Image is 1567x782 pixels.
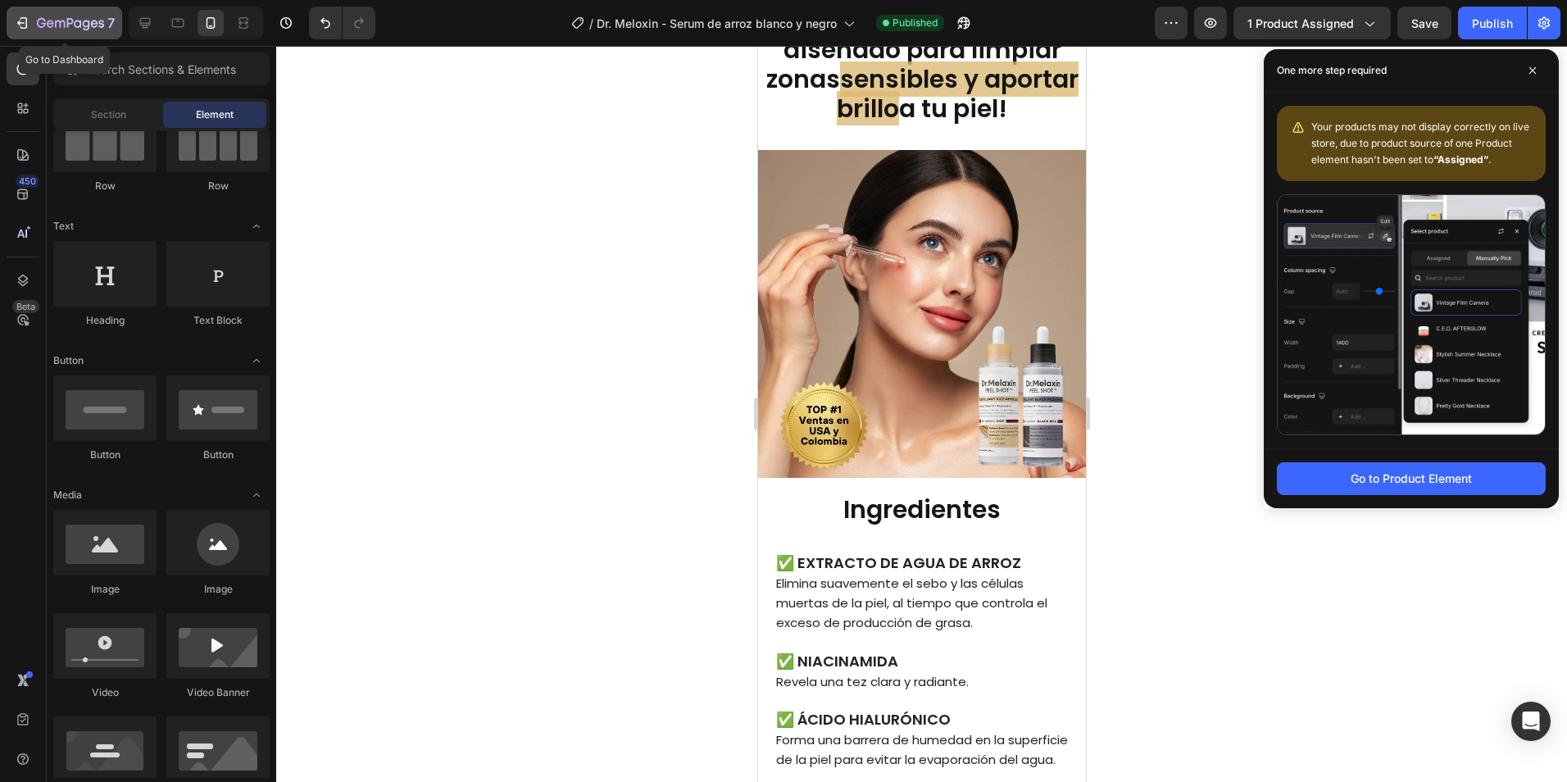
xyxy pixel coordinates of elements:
span: Toggle open [243,348,270,374]
div: Image [53,582,157,597]
span: Button [53,353,84,368]
div: Heading [53,313,157,328]
span: Dr. Meloxin - Serum de arroz blanco y negro [597,15,837,32]
b: “Assigned” [1433,153,1488,166]
span: Section [91,107,126,122]
div: Button [166,448,270,462]
span: Element [196,107,234,122]
button: Save [1397,7,1451,39]
div: Publish [1472,15,1513,32]
div: Button [53,448,157,462]
div: Video [53,685,157,700]
div: Text Block [166,313,270,328]
p: One more step required [1277,62,1387,79]
div: Row [53,179,157,193]
div: Row [166,179,270,193]
input: Search Sections & Elements [53,52,270,85]
span: Save [1411,16,1438,30]
div: Undo/Redo [309,7,375,39]
div: Open Intercom Messenger [1511,702,1551,741]
span: Toggle open [243,482,270,508]
span: Published [893,16,938,30]
span: Your products may not display correctly on live store, due to product source of one Product eleme... [1311,120,1529,166]
iframe: Design area [758,46,1086,782]
button: 1 product assigned [1233,7,1391,39]
span: / [589,15,593,32]
span: Text [53,219,74,234]
div: Beta [12,300,39,313]
button: Go to Product Element [1277,462,1546,495]
span: Toggle open [243,213,270,239]
button: 7 [7,7,122,39]
p: 7 [107,13,115,33]
div: Video Banner [166,685,270,700]
div: Go to Product Element [1351,470,1472,487]
div: 450 [16,175,39,188]
button: Publish [1458,7,1527,39]
span: Media [53,488,82,502]
div: Image [166,582,270,597]
span: 1 product assigned [1247,15,1354,32]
